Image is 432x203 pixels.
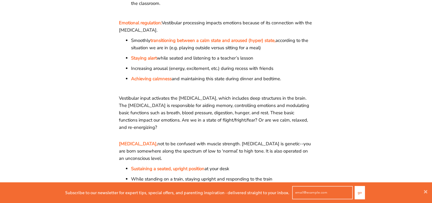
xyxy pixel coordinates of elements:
span: Staying alert [131,55,157,61]
p: Subscribe to our newsletter for expert tips, special offers, and parenting inspiration - delivere... [65,189,289,196]
span: transitioning between a calm state and aroused (hyper) state, [150,37,275,43]
span: Vestibular processing impacts emotions because of its connection with the [MEDICAL_DATA]. [119,19,313,34]
span: while seated and listening to a teacher’s lesson [131,55,253,61]
span: Increasing arousal (energy, excitement, etc.) during recess with friends [131,65,273,71]
span: Vestibular input activates the [MEDICAL_DATA], which includes deep structures in the brain. The [... [119,95,313,131]
input: email@example.com [292,186,353,199]
span: at your desk [131,166,229,172]
span: and maintaining this state during dinner and bedtime. [131,76,281,82]
span: While standing on a train, staying upright and responding to the train accelerating or braking by... [131,176,272,189]
span: Smoothly according to the situation we are in (e.g. playing outside versus sitting for a meal) [131,37,308,51]
span: Sustaining a seated, upright position [131,166,204,172]
span: not to be confused with muscle strength. [MEDICAL_DATA] is genetic--you are born somewhere along ... [119,140,313,162]
span: [MEDICAL_DATA], [119,141,157,147]
button: Go [355,186,365,199]
span: Achieving calmness [131,76,172,82]
span: Emotional regulation: [119,20,162,26]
